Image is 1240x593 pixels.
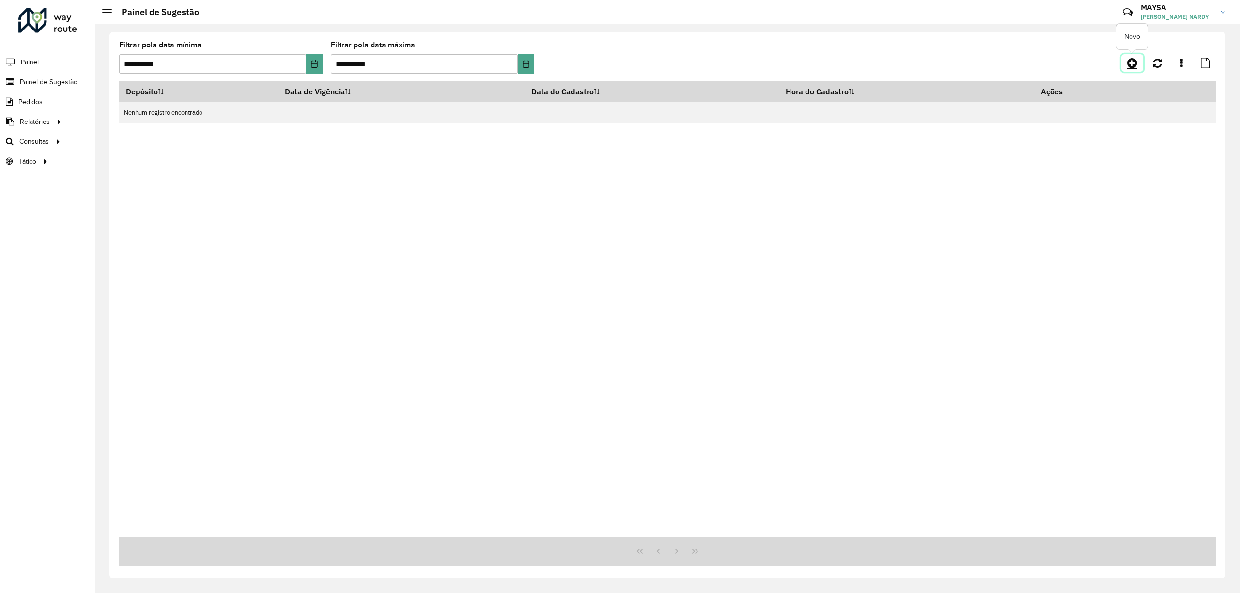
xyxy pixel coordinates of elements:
[20,77,77,87] span: Painel de Sugestão
[19,137,49,147] span: Consultas
[18,156,36,167] span: Tático
[119,102,1216,123] td: Nenhum registro encontrado
[331,39,415,51] label: Filtrar pela data máxima
[1035,81,1093,102] th: Ações
[278,81,525,102] th: Data de Vigência
[525,81,779,102] th: Data do Cadastro
[18,97,43,107] span: Pedidos
[1141,13,1213,21] span: [PERSON_NAME] NARDY
[1116,24,1148,49] div: Novo
[20,117,50,127] span: Relatórios
[21,57,39,67] span: Painel
[119,39,201,51] label: Filtrar pela data mínima
[306,54,323,74] button: Choose Date
[1117,2,1138,23] a: Contato Rápido
[119,81,278,102] th: Depósito
[1141,3,1213,12] h3: MAYSA
[779,81,1035,102] th: Hora do Cadastro
[112,7,199,17] h2: Painel de Sugestão
[518,54,534,74] button: Choose Date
